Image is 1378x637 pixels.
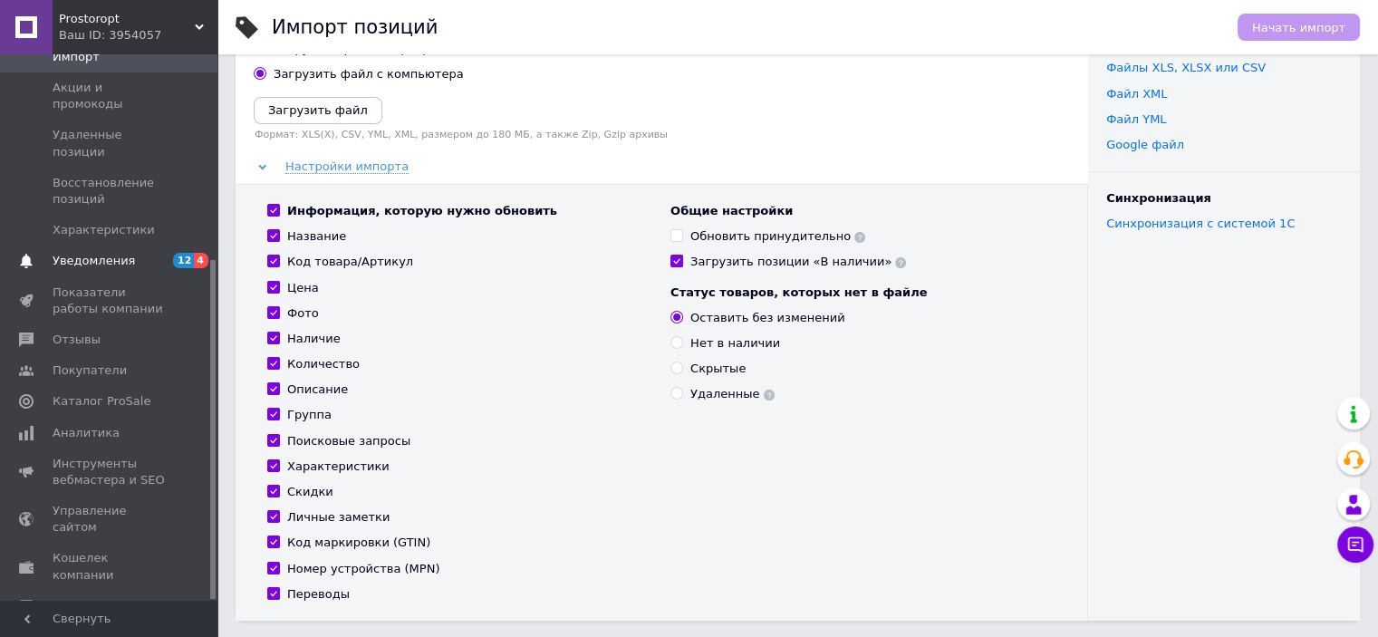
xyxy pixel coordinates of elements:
i: Загрузить файл [268,103,368,117]
div: Ваш ID: 3954057 [59,27,217,43]
span: Акции и промокоды [53,80,168,112]
div: Характеристики [287,458,390,475]
span: Отзывы [53,332,101,348]
button: Чат с покупателем [1337,526,1373,563]
div: Цена [287,280,319,296]
a: Синхронизация с системой 1С [1106,217,1295,230]
span: Prostoropt [59,11,195,27]
span: Покупатели [53,362,127,379]
span: Управление сайтом [53,503,168,536]
div: Статус товаров, которых нет в файле [670,285,1055,301]
div: Количество [287,356,360,372]
span: Кошелек компании [53,550,168,583]
div: Фото [287,305,319,322]
span: Маркет [53,598,99,614]
span: Инструменты вебмастера и SEO [53,456,168,488]
div: Группа [287,407,332,423]
div: Наличие [287,331,341,347]
div: Скрытые [690,361,746,377]
div: Код маркировки (GTIN) [287,535,430,551]
a: Google файл [1106,138,1184,151]
div: Описание [287,381,348,398]
div: Название [287,228,346,245]
div: Обновить принудительно [690,228,865,245]
span: Аналитика [53,425,120,441]
a: Файл YML [1106,112,1166,126]
div: Поисковые запросы [287,433,410,449]
div: Личные заметки [287,509,390,526]
h1: Импорт позиций [272,16,438,38]
span: 12 [173,253,194,268]
div: Информация, которую нужно обновить [287,203,557,219]
span: Характеристики [53,222,155,238]
div: Нет в наличии [690,335,780,352]
span: Каталог ProSale [53,393,150,410]
div: Номер устройства (MPN) [287,561,439,577]
div: Общие настройки [670,203,1055,219]
div: Загрузить позиции «В наличии» [690,254,906,270]
div: Переводы [287,586,350,603]
span: 4 [194,253,208,268]
span: Уведомления [53,253,135,269]
label: Формат: XLS(X), CSV, YML, XML, размером до 180 МБ, а также Zip, Gzip архивы [254,129,1070,140]
div: Удаленные [690,386,775,402]
div: Загрузить файл с компьютера [274,66,464,82]
div: Код товара/Артикул [287,254,413,270]
span: Показатели работы компании [53,285,168,317]
button: Загрузить файл [254,97,382,124]
div: Синхронизация [1106,190,1342,207]
div: Скидки [287,484,333,500]
span: Настройки импорта [285,159,409,174]
div: Оставить без изменений [690,310,845,326]
a: Файл XML [1106,87,1167,101]
span: Удаленные позиции [53,127,168,159]
a: Файлы ХLS, XLSX или CSV [1106,61,1266,74]
span: Восстановление позиций [53,175,168,208]
span: Импорт [53,49,100,65]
